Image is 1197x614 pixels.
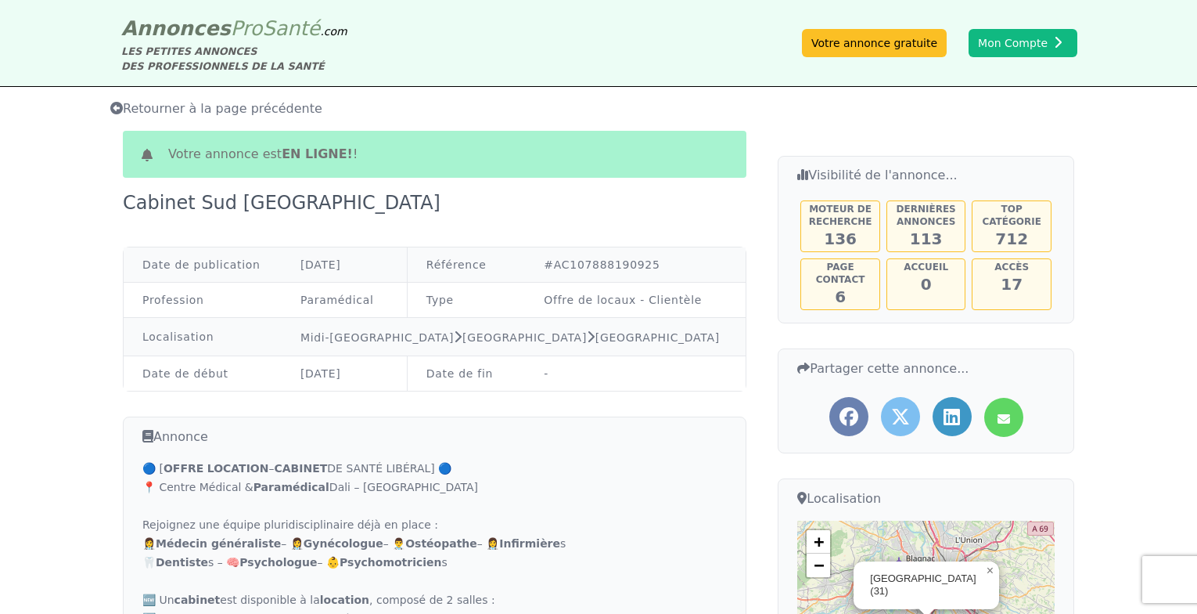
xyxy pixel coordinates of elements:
span: Annonces [121,16,231,40]
span: × [987,564,994,577]
strong: Ostéopathe [405,537,477,550]
span: Votre annonce est ! [168,145,358,164]
div: [GEOGRAPHIC_DATA] (31) [870,572,980,599]
strong: cabinet [174,594,221,606]
strong: Dentiste [156,556,208,569]
span: Retourner à la page précédente [110,101,322,116]
strong: Psychomotricien [340,556,442,569]
h3: Visibilité de l'annonce... [797,166,1055,185]
td: Référence [407,247,525,283]
span: 712 [995,229,1028,248]
td: Localisation [124,318,282,356]
a: [GEOGRAPHIC_DATA] [595,331,720,344]
h5: Accès [974,261,1049,273]
a: Close popup [980,562,999,580]
a: Partager l'annonce sur Twitter [881,397,920,436]
a: Zoom out [807,554,830,577]
a: Votre annonce gratuite [802,29,947,57]
span: 0 [921,275,932,294]
h3: Localisation [797,489,1055,508]
a: AnnoncesProSanté.com [121,16,347,40]
strong: CABINET [274,462,327,475]
h5: Page contact [803,261,878,286]
strong: Infirmière [499,537,560,550]
td: - [525,356,746,392]
div: LES PETITES ANNONCES DES PROFESSIONNELS DE LA SANTÉ [121,44,347,74]
strong: Médecin généraliste [156,537,281,550]
a: Partager l'annonce sur LinkedIn [933,397,972,436]
strong: Psychologue [239,556,317,569]
strong: Gynécologue [304,537,383,550]
button: Mon Compte [969,29,1077,57]
td: Date de publication [124,247,282,283]
div: Cabinet Sud [GEOGRAPHIC_DATA] [123,190,450,215]
span: − [814,555,824,575]
strong: OFFRE [164,462,203,475]
span: 136 [824,229,857,248]
b: en ligne! [282,146,353,161]
span: Santé [262,16,320,40]
h5: Dernières annonces [889,203,964,228]
a: Partager l'annonce par mail [984,398,1023,437]
td: Date de début [124,356,282,392]
a: Partager l'annonce sur Facebook [829,397,868,436]
td: Date de fin [407,356,525,392]
span: .com [320,25,347,38]
td: Profession [124,283,282,318]
a: Zoom in [807,530,830,554]
h5: Top catégorie [974,203,1049,228]
td: #AC107888190925 [525,247,746,283]
span: 6 [835,287,846,306]
a: [GEOGRAPHIC_DATA] [462,331,587,344]
h3: Partager cette annonce... [797,359,1055,378]
h5: Moteur de recherche [803,203,878,228]
span: + [814,532,824,551]
td: [DATE] [282,247,407,283]
td: Type [407,283,525,318]
a: Paramédical [300,294,374,306]
strong: LOCATION [207,462,269,475]
a: Midi-[GEOGRAPHIC_DATA] [300,331,454,344]
i: Retourner à la liste [110,102,123,114]
h5: Accueil [889,261,964,273]
td: [DATE] [282,356,407,392]
a: Offre de locaux - Clientèle [544,294,702,306]
span: Pro [231,16,263,40]
strong: location [320,594,369,606]
h3: Annonce [142,427,727,446]
span: 17 [1001,275,1023,294]
span: 113 [910,229,943,248]
strong: Paramédical [253,481,329,493]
